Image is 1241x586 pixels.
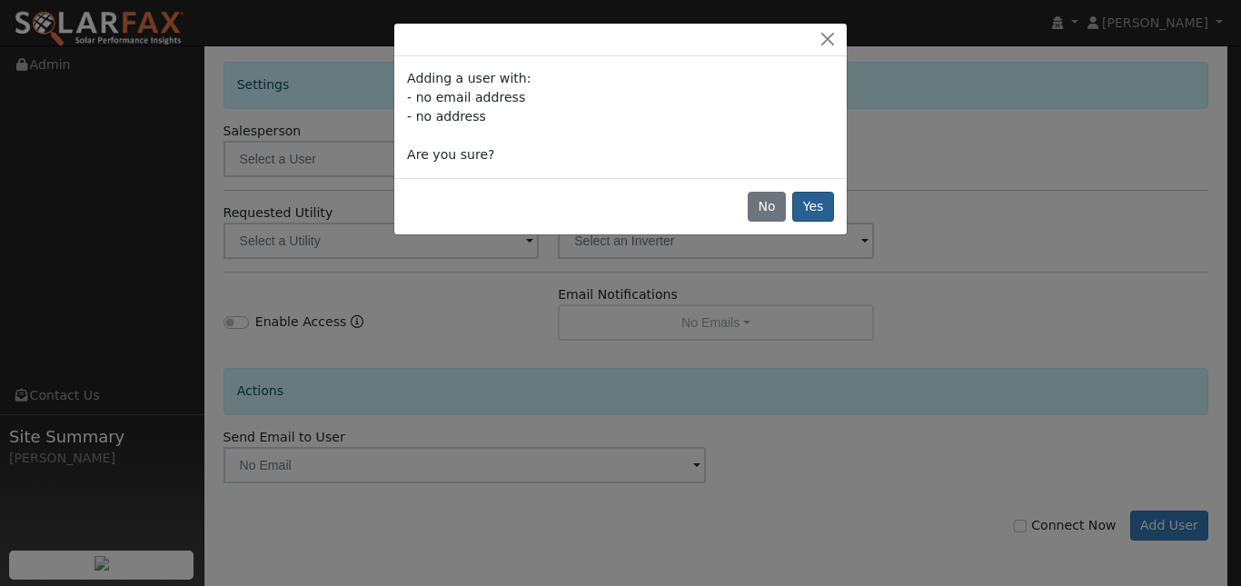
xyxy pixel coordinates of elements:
[407,71,531,85] span: Adding a user with:
[748,192,786,223] button: No
[407,109,486,124] span: - no address
[792,192,834,223] button: Yes
[407,147,494,162] span: Are you sure?
[815,30,840,49] button: Close
[407,90,525,104] span: - no email address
